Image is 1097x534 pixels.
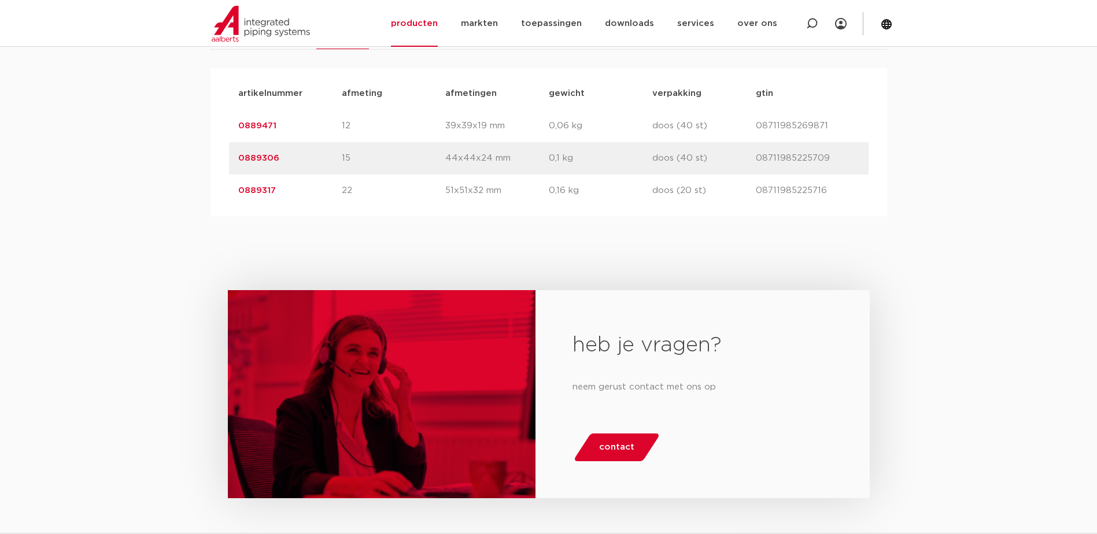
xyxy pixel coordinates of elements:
[445,87,549,101] p: afmetingen
[756,184,859,198] p: 08711985225716
[342,151,445,165] p: 15
[756,151,859,165] p: 08711985225709
[445,119,549,133] p: 39x39x19 mm
[238,121,276,130] a: 0889471
[756,87,859,101] p: gtin
[549,151,652,165] p: 0,1 kg
[756,119,859,133] p: 08711985269871
[572,378,832,396] p: neem gerust contact met ons op
[342,119,445,133] p: 12
[445,184,549,198] p: 51x51x32 mm
[549,184,652,198] p: 0,16 kg
[573,433,661,461] a: contact
[549,87,652,101] p: gewicht
[652,151,756,165] p: doos (40 st)
[238,87,342,101] p: artikelnummer
[652,184,756,198] p: doos (20 st)
[445,151,549,165] p: 44x44x24 mm
[599,438,634,457] span: contact
[342,87,445,101] p: afmeting
[652,119,756,133] p: doos (40 st)
[238,186,276,195] a: 0889317
[652,87,756,101] p: verpakking
[572,332,832,359] h2: heb je vragen?
[342,184,445,198] p: 22
[549,119,652,133] p: 0,06 kg
[238,154,279,162] a: 0889306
